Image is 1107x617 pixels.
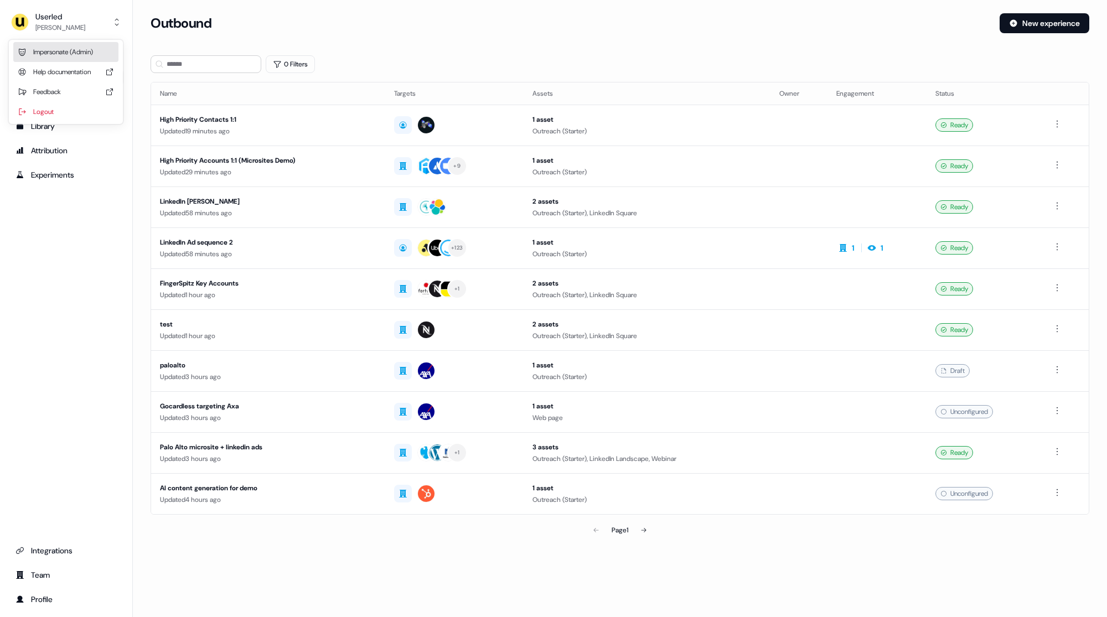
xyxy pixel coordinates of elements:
div: [PERSON_NAME] [35,22,85,33]
button: Userled[PERSON_NAME] [9,9,123,35]
div: Logout [13,102,118,122]
div: Impersonate (Admin) [13,42,118,62]
div: Feedback [13,82,118,102]
div: Userled[PERSON_NAME] [9,40,123,124]
div: Help documentation [13,62,118,82]
div: Userled [35,11,85,22]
